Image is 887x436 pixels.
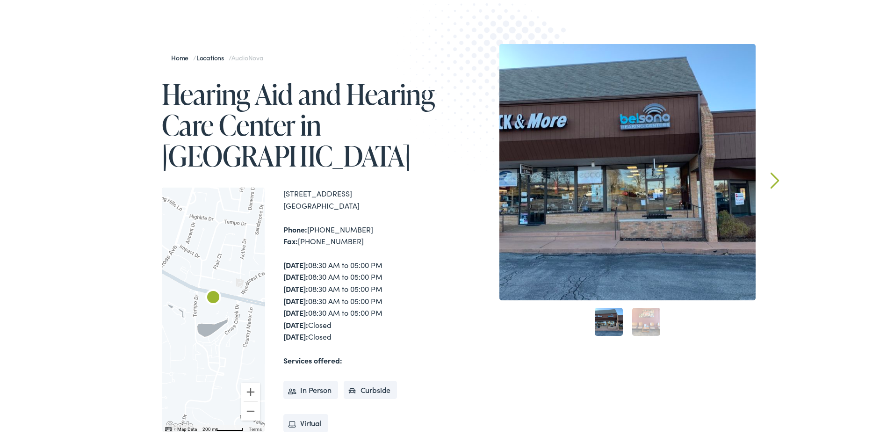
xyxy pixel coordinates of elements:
[171,51,263,60] span: / /
[283,222,447,246] div: [PHONE_NUMBER] [PHONE_NUMBER]
[283,222,307,233] strong: Phone:
[283,257,447,341] div: 08:30 AM to 05:00 PM 08:30 AM to 05:00 PM 08:30 AM to 05:00 PM 08:30 AM to 05:00 PM 08:30 AM to 0...
[241,400,260,419] button: Zoom out
[165,424,172,431] button: Keyboard shortcuts
[283,318,308,328] strong: [DATE]:
[164,418,195,430] img: Google
[164,418,195,430] a: Open this area in Google Maps (opens a new window)
[283,353,342,363] strong: Services offered:
[202,285,224,308] div: AudioNova
[283,379,338,398] li: In Person
[595,306,623,334] a: 1
[202,425,216,430] span: 200 m
[771,170,779,187] a: Next
[177,424,197,431] button: Map Data
[196,51,229,60] a: Locations
[171,51,193,60] a: Home
[283,269,308,280] strong: [DATE]:
[283,294,308,304] strong: [DATE]:
[344,379,397,398] li: Curbside
[231,51,263,60] span: AudioNova
[283,412,328,431] li: Virtual
[200,423,246,430] button: Map Scale: 200 m per 54 pixels
[283,234,298,244] strong: Fax:
[241,381,260,400] button: Zoom in
[283,329,308,340] strong: [DATE]:
[162,77,447,169] h1: Hearing Aid and Hearing Care Center in [GEOGRAPHIC_DATA]
[632,306,660,334] a: 2
[249,425,262,430] a: Terms (opens in new tab)
[283,258,308,268] strong: [DATE]:
[283,305,308,316] strong: [DATE]:
[283,186,447,210] div: [STREET_ADDRESS] [GEOGRAPHIC_DATA]
[283,282,308,292] strong: [DATE]:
